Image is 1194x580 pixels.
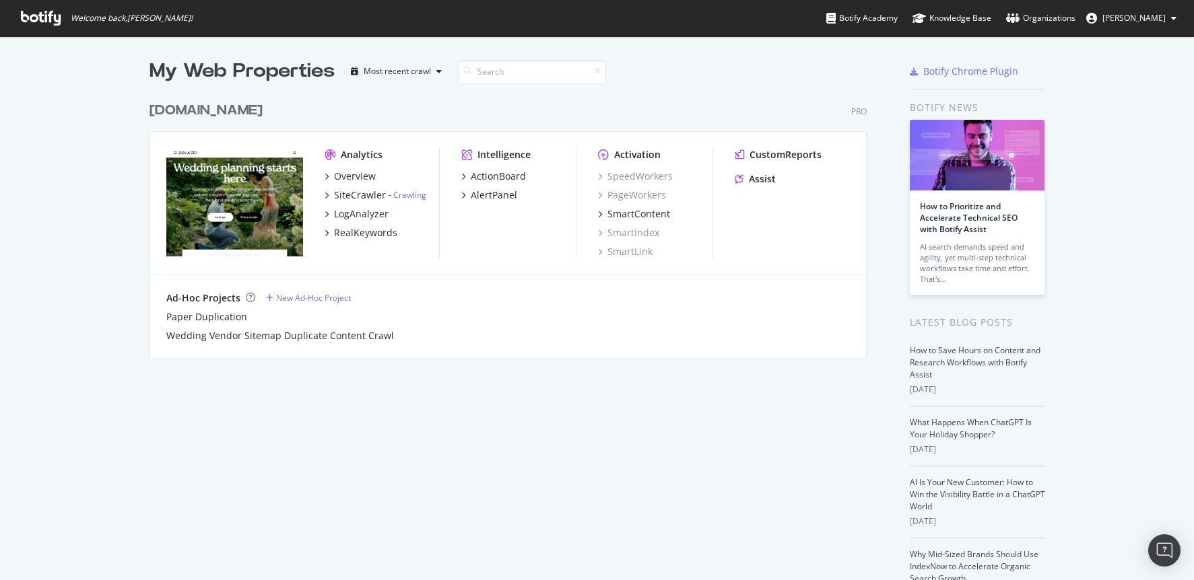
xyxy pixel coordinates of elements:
div: [DOMAIN_NAME] [150,101,263,120]
a: LogAnalyzer [325,207,389,221]
button: [PERSON_NAME] [1075,7,1187,29]
a: PageWorkers [598,188,666,202]
span: Karl Thumm [1102,12,1166,24]
a: AlertPanel [461,188,517,202]
div: Open Intercom Messenger [1148,534,1181,567]
div: Latest Blog Posts [910,315,1045,330]
img: zola.com [166,148,303,257]
div: Botify news [910,100,1045,115]
div: Intelligence [477,148,531,161]
a: Assist [735,172,776,186]
a: Overview [325,170,376,183]
div: Overview [334,170,376,183]
div: [DATE] [910,384,1045,396]
a: Botify Chrome Plugin [910,65,1018,78]
div: Knowledge Base [913,11,991,25]
div: [DATE] [910,515,1045,528]
div: grid [150,85,877,358]
div: My Web Properties [150,58,335,85]
span: Welcome back, [PERSON_NAME] ! [71,13,193,24]
div: - [389,189,426,201]
div: Botify Chrome Plugin [923,65,1018,78]
a: SiteCrawler- Crawling [325,188,426,202]
div: AI search demands speed and agility, yet multi-step technical workflows take time and effort. Tha... [920,242,1034,285]
a: What Happens When ChatGPT Is Your Holiday Shopper? [910,416,1032,440]
div: Pro [851,106,867,117]
a: ActionBoard [461,170,526,183]
a: New Ad-Hoc Project [266,292,351,303]
div: Most recent crawl [364,67,431,75]
img: How to Prioritize and Accelerate Technical SEO with Botify Assist [910,120,1044,190]
div: ActionBoard [471,170,526,183]
a: CustomReports [735,148,822,161]
a: SmartLink [598,245,653,258]
div: CustomReports [750,148,822,161]
button: Most recent crawl [345,61,447,82]
a: Wedding Vendor Sitemap Duplicate Content Crawl [166,329,394,342]
a: AI Is Your New Customer: How to Win the Visibility Battle in a ChatGPT World [910,476,1045,512]
div: New Ad-Hoc Project [276,292,351,303]
div: SmartContent [607,207,670,221]
a: How to Prioritize and Accelerate Technical SEO with Botify Assist [920,201,1018,235]
div: RealKeywords [334,226,397,240]
div: Organizations [1006,11,1075,25]
div: Assist [749,172,776,186]
div: AlertPanel [471,188,517,202]
div: SiteCrawler [334,188,386,202]
div: [DATE] [910,443,1045,456]
a: [DOMAIN_NAME] [150,101,268,120]
div: LogAnalyzer [334,207,389,221]
a: SpeedWorkers [598,170,673,183]
a: SmartContent [598,207,670,221]
a: RealKeywords [325,226,397,240]
div: Analytics [341,148,383,161]
a: Crawling [393,189,426,201]
div: Botify Academy [826,11,898,25]
div: Ad-Hoc Projects [166,291,240,305]
div: Activation [614,148,661,161]
a: How to Save Hours on Content and Research Workflows with Botify Assist [910,345,1040,380]
a: SmartIndex [598,226,659,240]
a: Paper Duplication [166,310,247,324]
input: Search [458,60,606,83]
